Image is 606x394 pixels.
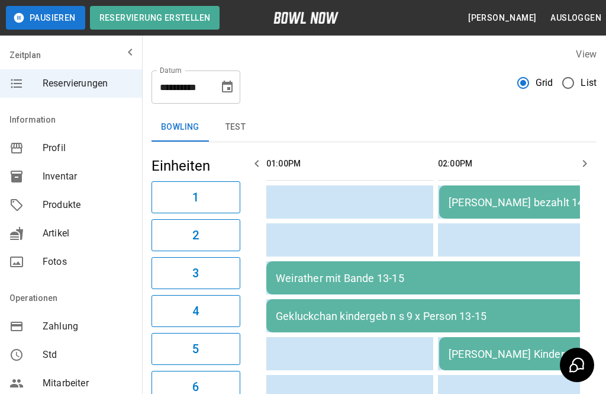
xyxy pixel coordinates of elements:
h6: 5 [192,339,199,358]
img: logo [273,12,339,24]
button: 1 [151,181,240,213]
button: 5 [151,333,240,365]
div: Gekluckchan kindergeb n s 9 x Person 13-15 [276,310,598,322]
span: Produkte [43,198,133,212]
button: Pausieren [6,6,85,30]
span: Zahlung [43,319,133,334]
th: 02:00PM [438,147,605,181]
span: Grid [536,76,553,90]
button: 4 [151,295,240,327]
span: Profil [43,141,133,155]
span: List [581,76,597,90]
span: Fotos [43,255,133,269]
h6: 1 [192,188,199,207]
button: 2 [151,219,240,251]
button: [PERSON_NAME] [463,7,541,29]
h6: 4 [192,302,199,321]
span: Std [43,348,133,362]
th: 01:00PM [266,147,433,181]
div: Weirather mit Bande 13-15 [276,272,598,284]
h5: Einheiten [151,156,240,175]
span: Reservierungen [43,76,133,91]
button: Reservierung erstellen [90,6,220,30]
button: 3 [151,257,240,289]
span: Mitarbeiter [43,376,133,390]
span: Inventar [43,169,133,184]
h6: 2 [192,226,199,245]
div: inventory tabs [151,113,597,142]
button: test [209,113,262,142]
button: Ausloggen [546,7,606,29]
button: Choose date, selected date is 13. Sep. 2025 [215,75,239,99]
button: Bowling [151,113,209,142]
span: Artikel [43,226,133,241]
label: View [576,49,597,60]
h6: 3 [192,264,199,283]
